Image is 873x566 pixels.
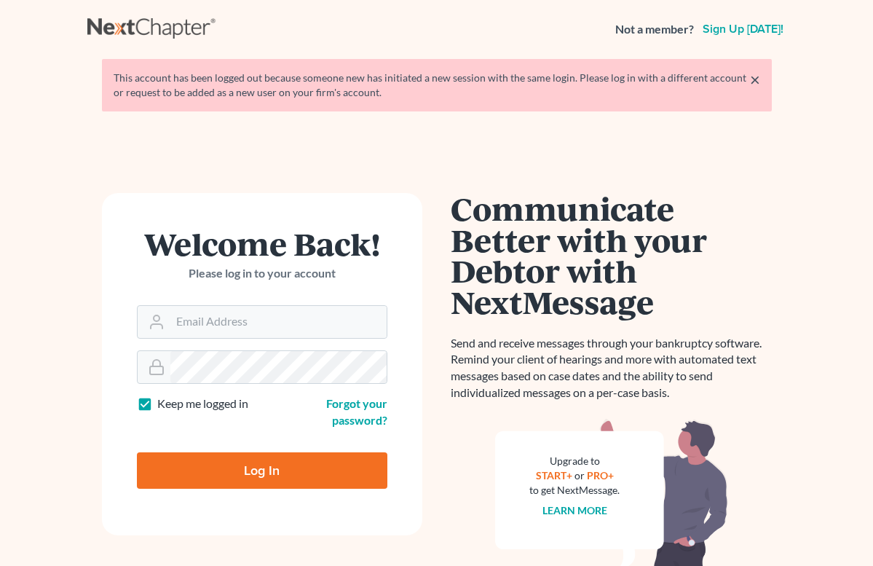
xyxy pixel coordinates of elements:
a: × [750,71,760,88]
a: Sign up [DATE]! [700,23,786,35]
strong: Not a member? [615,21,694,38]
input: Log In [137,452,387,489]
div: This account has been logged out because someone new has initiated a new session with the same lo... [114,71,760,100]
span: or [574,469,585,482]
div: to get NextMessage. [530,483,620,498]
a: START+ [536,469,572,482]
a: Learn more [542,504,607,516]
a: Forgot your password? [326,396,387,427]
p: Send and receive messages through your bankruptcy software. Remind your client of hearings and mo... [451,335,772,401]
a: PRO+ [587,469,614,482]
h1: Welcome Back! [137,228,387,259]
h1: Communicate Better with your Debtor with NextMessage [451,193,772,318]
input: Email Address [170,306,387,338]
p: Please log in to your account [137,265,387,282]
div: Upgrade to [530,454,620,468]
label: Keep me logged in [157,396,248,412]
